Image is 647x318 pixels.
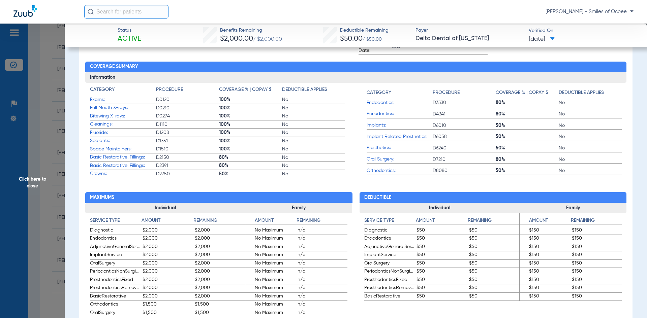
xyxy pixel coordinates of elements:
span: n/a [298,293,347,301]
span: $50 [469,260,519,268]
span: n/a [298,309,347,317]
span: 100% [219,138,282,144]
span: $150 [572,260,622,268]
span: Fluoride: [90,129,156,136]
span: No Maximum [245,284,295,292]
img: Zuub Logo [13,5,37,17]
span: $50 [417,260,467,268]
span: $1,500 [195,309,245,317]
span: $2,000 [195,260,245,268]
span: $50.00 [340,35,363,42]
span: No [282,171,345,177]
span: $150 [572,276,622,284]
span: Diagnostic [90,227,140,235]
span: No Maximum [245,268,295,276]
span: $50 [469,268,519,276]
span: $150 [520,284,569,292]
span: $150 [572,235,622,243]
span: No [282,162,345,169]
span: 80% [496,111,559,117]
span: No Maximum [245,301,295,309]
span: PeriodonticsNonSurgical [90,268,140,276]
app-breakdown-title: Amount [416,217,468,227]
h2: Maximums [85,192,352,203]
app-breakdown-title: Remaining [297,217,348,227]
app-breakdown-title: Deductible Applies [559,86,622,99]
span: 80% [496,99,559,106]
app-breakdown-title: Remaining [468,217,520,227]
span: No Maximum [245,293,295,301]
h4: Amount [245,217,297,224]
span: D6240 [433,145,496,151]
h4: Service Type [364,217,416,224]
app-breakdown-title: Category [367,86,433,99]
span: Orthodontics: [367,167,433,174]
span: $50 [417,235,467,243]
app-breakdown-title: Remaining [193,217,245,227]
span: No [559,99,622,106]
span: OralSurgery [364,260,414,268]
span: 100% [219,121,282,128]
span: n/a [298,251,347,259]
span: $1,500 [195,301,245,309]
span: $1,500 [143,301,193,309]
span: 100% [219,105,282,111]
span: No [559,111,622,117]
span: $2,000 [195,293,245,301]
span: Sealants: [90,137,156,144]
span: Diagnostic [364,227,414,235]
span: $150 [572,268,622,276]
h4: Amount [520,217,571,224]
span: $2,000 [143,293,193,301]
span: Endodontics [90,235,140,243]
span: $2,000 [143,284,193,292]
span: $2,000 [143,268,193,276]
h4: Remaining [468,217,520,224]
span: Active [118,34,141,44]
h4: Procedure [156,86,183,93]
span: No [282,113,345,119]
span: $50 [417,227,467,235]
span: $150 [572,227,622,235]
span: $2,000.00 [220,35,253,42]
span: D1351 [156,138,219,144]
span: / $50.00 [363,37,382,42]
span: Basic Restorative, Fillings: [90,154,156,161]
span: Implant Related Prosthetics: [367,133,433,140]
img: Search Icon [88,9,94,15]
h4: Remaining [571,217,622,224]
span: $2,000 [195,268,245,276]
span: ImplantService [364,251,414,259]
span: 50% [496,133,559,140]
h3: Family [520,203,626,214]
span: PeriodonticsNonSurgical [364,268,414,276]
span: $150 [572,284,622,292]
span: $150 [572,243,622,251]
span: $150 [520,227,569,235]
span: 100% [219,146,282,152]
span: Endodontics [364,235,414,243]
app-breakdown-title: Service Type [90,217,142,227]
span: $150 [520,235,569,243]
span: No Maximum [245,309,295,317]
h3: Family [245,203,352,214]
span: $50 [417,251,467,259]
h4: Procedure [433,89,460,96]
span: 100% [219,129,282,136]
span: ProsthodonticsFixed [90,276,140,284]
span: OralSurgery [90,309,140,317]
span: No [282,146,345,152]
span: 50% [496,145,559,151]
span: $150 [572,251,622,259]
h4: Remaining [297,217,348,224]
span: n/a [298,235,347,243]
div: Chat Widget [613,286,647,318]
span: $50 [469,276,519,284]
span: $1,500 [143,309,193,317]
span: $2,000 [195,227,245,235]
span: Endodontics: [367,99,433,106]
span: 100% [219,113,282,119]
input: Search for patients [84,5,168,19]
span: No Maximum [245,243,295,251]
app-breakdown-title: Coverage % | Copay $ [496,86,559,99]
